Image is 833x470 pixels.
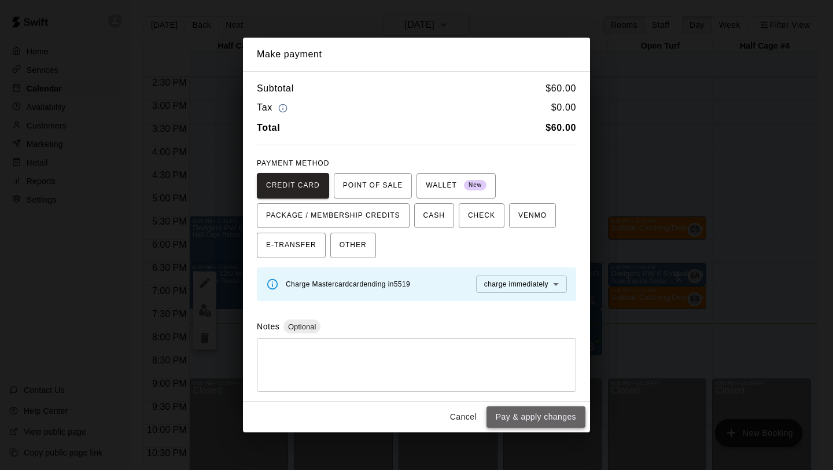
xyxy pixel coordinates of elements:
span: Optional [283,322,320,331]
span: CHECK [468,207,495,225]
button: E-TRANSFER [257,233,326,258]
span: CASH [423,207,445,225]
button: OTHER [330,233,376,258]
h6: $ 0.00 [551,100,576,116]
span: WALLET [426,177,486,195]
span: PACKAGE / MEMBERSHIP CREDITS [266,207,400,225]
span: OTHER [340,236,367,255]
h6: Subtotal [257,81,294,96]
span: VENMO [518,207,547,225]
button: Cancel [445,406,482,428]
button: CASH [414,203,454,229]
span: POINT OF SALE [343,177,403,195]
span: PAYMENT METHOD [257,159,329,167]
button: POINT OF SALE [334,173,412,199]
span: New [464,178,486,193]
h2: Make payment [243,38,590,71]
button: Pay & apply changes [486,406,585,428]
b: Total [257,123,280,133]
span: E-TRANSFER [266,236,316,255]
span: CREDIT CARD [266,177,320,195]
h6: Tax [257,100,290,116]
label: Notes [257,322,279,331]
span: Charge Mastercard card ending in 5519 [286,280,410,288]
button: CHECK [459,203,504,229]
button: PACKAGE / MEMBERSHIP CREDITS [257,203,410,229]
button: WALLET New [417,173,496,199]
button: CREDIT CARD [257,173,329,199]
span: charge immediately [484,280,548,288]
b: $ 60.00 [545,123,576,133]
button: VENMO [509,203,556,229]
h6: $ 60.00 [545,81,576,96]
